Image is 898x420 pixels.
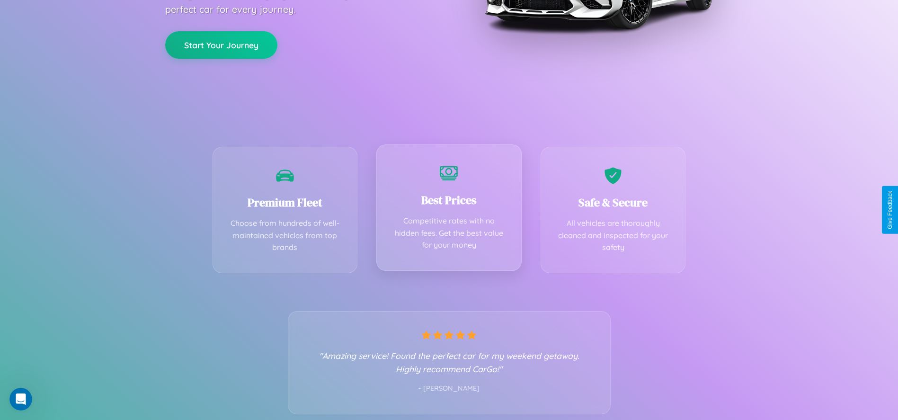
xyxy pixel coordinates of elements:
iframe: Intercom live chat [9,388,32,411]
p: All vehicles are thoroughly cleaned and inspected for your safety [555,217,671,254]
h3: Premium Fleet [227,195,343,210]
p: Competitive rates with no hidden fees. Get the best value for your money [391,215,507,251]
button: Start Your Journey [165,31,277,59]
h3: Safe & Secure [555,195,671,210]
h3: Best Prices [391,192,507,208]
p: "Amazing service! Found the perfect car for my weekend getaway. Highly recommend CarGo!" [307,349,591,375]
p: - [PERSON_NAME] [307,383,591,395]
p: Choose from hundreds of well-maintained vehicles from top brands [227,217,343,254]
div: Give Feedback [887,191,893,229]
